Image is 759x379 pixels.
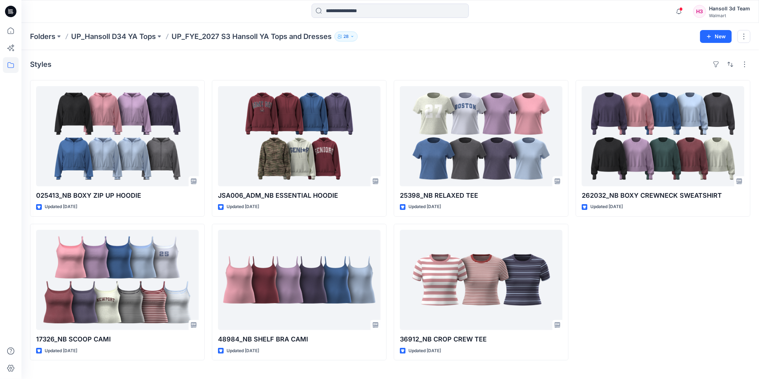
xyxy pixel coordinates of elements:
[408,203,441,211] p: Updated [DATE]
[36,334,199,344] p: 17326_NB SCOOP CAMI
[30,60,51,69] h4: Styles
[227,347,259,355] p: Updated [DATE]
[218,191,381,201] p: JSA006_ADM_NB ESSENTIAL HOODIE
[400,86,562,186] a: 25398_NB RELAXED TEE
[709,13,750,18] div: Walmart
[36,230,199,330] a: 17326_NB SCOOP CAMI
[172,31,332,41] p: UP_FYE_2027 S3 Hansoll YA Tops and Dresses
[30,31,55,41] a: Folders
[334,31,358,41] button: 28
[700,30,732,43] button: New
[400,230,562,330] a: 36912_NB CROP CREW TEE
[218,86,381,186] a: JSA006_ADM_NB ESSENTIAL HOODIE
[218,334,381,344] p: 48984_NB SHELF BRA CAMI
[45,203,77,211] p: Updated [DATE]
[400,334,562,344] p: 36912_NB CROP CREW TEE
[343,33,349,40] p: 28
[693,5,706,18] div: H3
[71,31,156,41] a: UP_Hansoll D34 YA Tops
[590,203,623,211] p: Updated [DATE]
[227,203,259,211] p: Updated [DATE]
[408,347,441,355] p: Updated [DATE]
[709,4,750,13] div: Hansoll 3d Team
[36,86,199,186] a: 025413_NB BOXY ZIP UP HOODIE
[582,191,744,201] p: 262032_NB BOXY CREWNECK SWEATSHIRT
[400,191,562,201] p: 25398_NB RELAXED TEE
[45,347,77,355] p: Updated [DATE]
[36,191,199,201] p: 025413_NB BOXY ZIP UP HOODIE
[218,230,381,330] a: 48984_NB SHELF BRA CAMI
[582,86,744,186] a: 262032_NB BOXY CREWNECK SWEATSHIRT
